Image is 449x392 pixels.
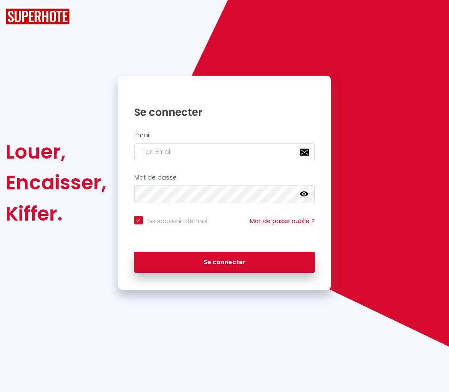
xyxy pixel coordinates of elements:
input: Ton Email [134,143,315,161]
div: Kiffer. [6,198,106,229]
div: Encaisser, [6,167,106,198]
button: Se connecter [134,252,315,273]
img: SuperHote logo [6,9,70,24]
h2: Email [134,132,315,139]
h1: Se connecter [134,106,315,119]
a: Mot de passe oublié ? [250,217,315,225]
div: Louer, [6,136,106,167]
h2: Mot de passe [134,174,315,181]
